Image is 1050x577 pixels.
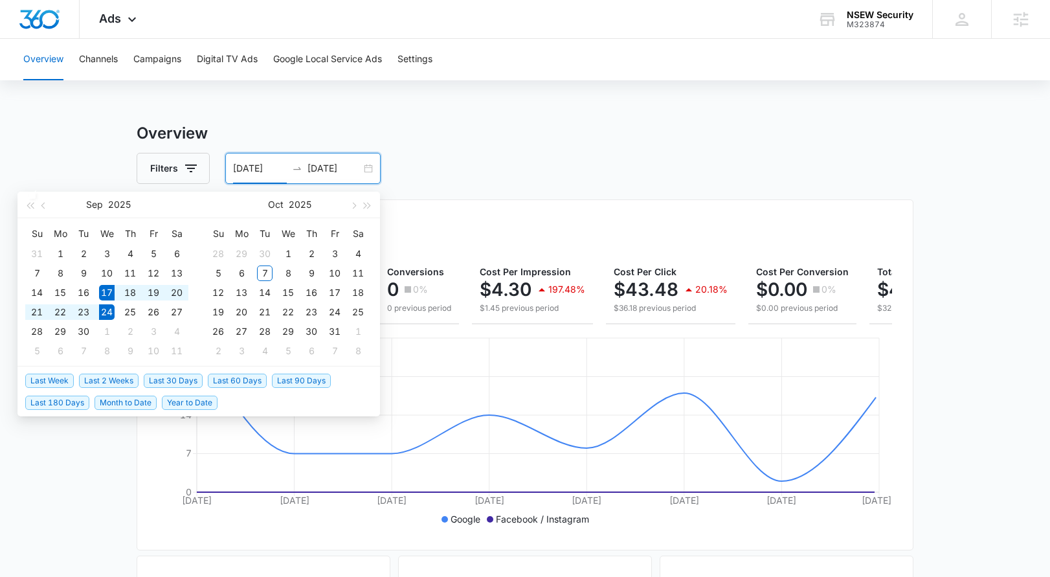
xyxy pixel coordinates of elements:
[52,343,68,359] div: 6
[99,246,115,262] div: 3
[257,266,273,281] div: 7
[257,246,273,262] div: 30
[95,302,118,322] td: 2025-09-24
[49,264,72,283] td: 2025-09-08
[207,302,230,322] td: 2025-10-19
[118,302,142,322] td: 2025-09-25
[99,266,115,281] div: 10
[95,244,118,264] td: 2025-09-03
[76,304,91,320] div: 23
[76,324,91,339] div: 30
[327,246,342,262] div: 3
[165,302,188,322] td: 2025-09-27
[49,302,72,322] td: 2025-09-22
[95,264,118,283] td: 2025-09-10
[327,266,342,281] div: 10
[99,12,121,25] span: Ads
[280,343,296,359] div: 5
[95,223,118,244] th: We
[346,341,370,361] td: 2025-11-08
[253,322,276,341] td: 2025-10-28
[496,512,589,526] p: Facebook / Instagram
[52,304,68,320] div: 22
[146,324,161,339] div: 3
[253,223,276,244] th: Tu
[29,304,45,320] div: 21
[350,266,366,281] div: 11
[280,304,296,320] div: 22
[142,322,165,341] td: 2025-10-03
[162,396,218,410] span: Year to Date
[276,223,300,244] th: We
[118,244,142,264] td: 2025-09-04
[79,39,118,80] button: Channels
[253,302,276,322] td: 2025-10-21
[210,324,226,339] div: 26
[300,341,323,361] td: 2025-11-06
[29,266,45,281] div: 7
[300,302,323,322] td: 2025-10-23
[210,304,226,320] div: 19
[350,324,366,339] div: 1
[756,266,849,277] span: Cost Per Conversion
[207,244,230,264] td: 2025-09-28
[146,343,161,359] div: 10
[95,396,157,410] span: Month to Date
[118,264,142,283] td: 2025-09-11
[230,283,253,302] td: 2025-10-13
[377,495,407,506] tspan: [DATE]
[289,192,311,218] button: 2025
[234,324,249,339] div: 27
[165,341,188,361] td: 2025-10-11
[165,244,188,264] td: 2025-09-06
[273,39,382,80] button: Google Local Service Ads
[877,266,930,277] span: Total Spend
[230,244,253,264] td: 2025-09-29
[95,322,118,341] td: 2025-10-01
[387,302,451,314] p: 0 previous period
[165,322,188,341] td: 2025-10-04
[847,20,913,29] div: account id
[234,246,249,262] div: 29
[169,285,184,300] div: 20
[253,244,276,264] td: 2025-09-30
[146,266,161,281] div: 12
[99,304,115,320] div: 24
[21,34,31,44] img: website_grey.svg
[99,343,115,359] div: 8
[25,244,49,264] td: 2025-08-31
[137,122,913,145] h3: Overview
[169,304,184,320] div: 27
[300,223,323,244] th: Th
[346,223,370,244] th: Sa
[25,396,89,410] span: Last 180 Days
[35,75,45,85] img: tab_domain_overview_orange.svg
[230,322,253,341] td: 2025-10-27
[300,244,323,264] td: 2025-10-02
[346,264,370,283] td: 2025-10-11
[234,343,249,359] div: 3
[253,264,276,283] td: 2025-10-07
[210,266,226,281] div: 5
[118,283,142,302] td: 2025-09-18
[207,322,230,341] td: 2025-10-26
[186,447,192,458] tspan: 7
[197,39,258,80] button: Digital TV Ads
[143,76,218,85] div: Keywords by Traffic
[480,279,531,300] p: $4.30
[72,341,95,361] td: 2025-10-07
[280,266,296,281] div: 8
[86,192,103,218] button: Sep
[133,39,181,80] button: Campaigns
[95,341,118,361] td: 2025-10-08
[165,283,188,302] td: 2025-09-20
[877,279,952,300] p: $434.76
[210,343,226,359] div: 2
[346,244,370,264] td: 2025-10-04
[257,285,273,300] div: 14
[304,246,319,262] div: 2
[137,153,210,184] button: Filters
[304,285,319,300] div: 16
[350,285,366,300] div: 18
[49,341,72,361] td: 2025-10-06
